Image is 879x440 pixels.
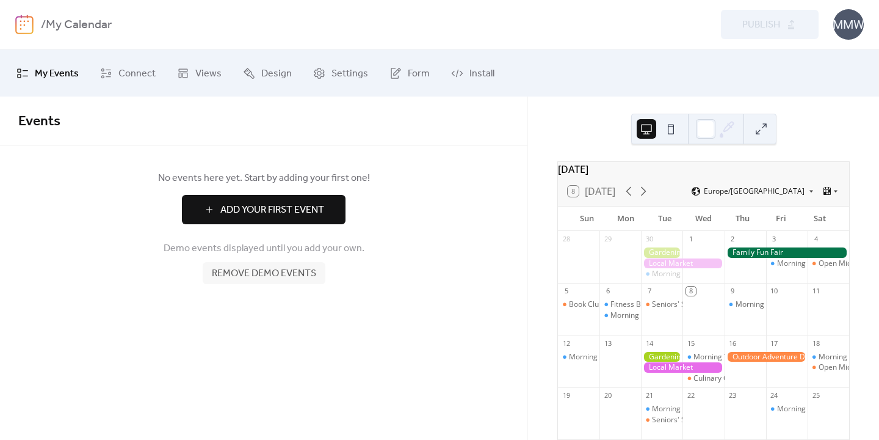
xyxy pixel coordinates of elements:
[7,54,88,92] a: My Events
[641,404,682,414] div: Morning Yoga Bliss
[770,287,779,296] div: 10
[728,391,737,400] div: 23
[766,258,808,269] div: Morning Yoga Bliss
[408,64,430,83] span: Form
[610,299,671,310] div: Fitness Bootcamp
[686,339,695,348] div: 15
[652,415,716,425] div: Seniors' Social Tea
[641,258,724,269] div: Local Market
[777,258,842,269] div: Morning Yoga Bliss
[819,362,871,373] div: Open Mic Night
[220,203,324,218] span: Add Your First Event
[652,404,717,414] div: Morning Yoga Bliss
[331,64,368,83] span: Settings
[607,207,646,231] div: Mon
[212,266,316,281] span: Remove demo events
[603,339,612,348] div: 13
[652,269,717,279] div: Morning Yoga Bliss
[686,235,695,244] div: 1
[610,310,676,321] div: Morning Yoga Bliss
[693,373,771,384] div: Culinary Cooking Class
[645,207,684,231] div: Tue
[469,64,494,83] span: Install
[645,287,654,296] div: 7
[645,339,654,348] div: 14
[641,269,682,279] div: Morning Yoga Bliss
[569,299,639,310] div: Book Club Gathering
[777,404,842,414] div: Morning Yoga Bliss
[684,207,723,231] div: Wed
[41,13,46,37] b: /
[182,195,345,224] button: Add Your First Event
[599,310,641,321] div: Morning Yoga Bliss
[811,391,820,400] div: 25
[18,195,509,224] a: Add Your First Event
[442,54,504,92] a: Install
[118,64,156,83] span: Connect
[645,235,654,244] div: 30
[736,299,801,310] div: Morning Yoga Bliss
[800,207,839,231] div: Sat
[558,352,599,362] div: Morning Yoga Bliss
[603,235,612,244] div: 29
[569,352,634,362] div: Morning Yoga Bliss
[770,339,779,348] div: 17
[833,9,864,40] div: MMW
[603,391,612,400] div: 20
[682,352,724,362] div: Morning Yoga Bliss
[641,415,682,425] div: Seniors' Social Tea
[686,287,695,296] div: 8
[641,299,682,310] div: Seniors' Social Tea
[725,352,808,362] div: Outdoor Adventure Day
[766,404,808,414] div: Morning Yoga Bliss
[46,13,112,37] b: My Calendar
[811,235,820,244] div: 4
[641,362,724,373] div: Local Market
[811,287,820,296] div: 11
[18,171,509,186] span: No events here yet. Start by adding your first one!
[203,262,325,284] button: Remove demo events
[811,339,820,348] div: 18
[652,299,716,310] div: Seniors' Social Tea
[728,287,737,296] div: 9
[562,287,571,296] div: 5
[91,54,165,92] a: Connect
[35,64,79,83] span: My Events
[686,391,695,400] div: 22
[234,54,301,92] a: Design
[725,248,849,258] div: Family Fun Fair
[641,352,682,362] div: Gardening Workshop
[808,362,849,373] div: Open Mic Night
[599,299,641,310] div: Fitness Bootcamp
[18,108,60,135] span: Events
[808,258,849,269] div: Open Mic Night
[562,235,571,244] div: 28
[304,54,377,92] a: Settings
[704,188,805,195] span: Europe/[GEOGRAPHIC_DATA]
[682,373,724,384] div: Culinary Cooking Class
[568,207,607,231] div: Sun
[168,54,231,92] a: Views
[819,258,871,269] div: Open Mic Night
[562,391,571,400] div: 19
[15,15,34,34] img: logo
[693,352,759,362] div: Morning Yoga Bliss
[562,339,571,348] div: 12
[808,352,849,362] div: Morning Yoga Bliss
[603,287,612,296] div: 6
[164,241,364,256] span: Demo events displayed until you add your own.
[762,207,801,231] div: Fri
[645,391,654,400] div: 21
[641,248,682,258] div: Gardening Workshop
[770,391,779,400] div: 24
[728,235,737,244] div: 2
[770,235,779,244] div: 3
[380,54,439,92] a: Form
[558,162,849,177] div: [DATE]
[195,64,222,83] span: Views
[728,339,737,348] div: 16
[558,299,599,310] div: Book Club Gathering
[261,64,292,83] span: Design
[723,207,762,231] div: Thu
[725,299,766,310] div: Morning Yoga Bliss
